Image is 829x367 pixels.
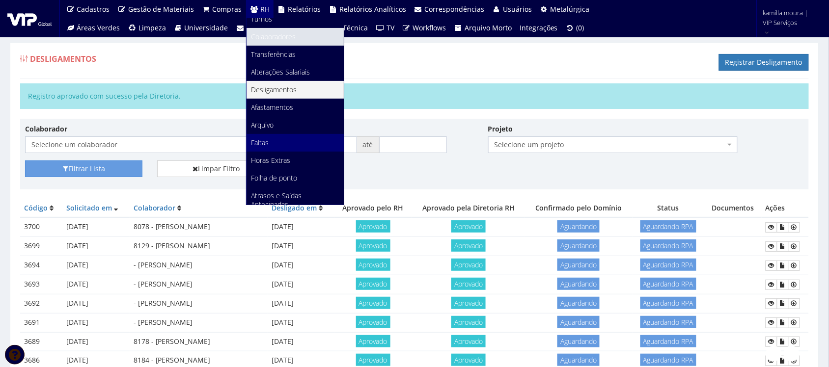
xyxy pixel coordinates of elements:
a: Ficha Devolução EPIS [788,337,800,347]
a: Ficha Devolução EPIS [788,280,800,290]
span: Aguardando RPA [640,239,696,252]
td: [DATE] [268,294,334,313]
span: Alterações Salariais [251,67,310,77]
span: Aprovado [356,220,390,233]
span: Aprovado [451,239,486,252]
a: Universidade [170,19,232,37]
span: TV [387,23,394,32]
span: Aguardando RPA [640,297,696,309]
span: Aprovado [451,335,486,347]
a: Arquivo [247,116,344,134]
th: Ações [762,199,809,217]
th: Status [633,199,705,217]
td: [DATE] [268,217,334,236]
td: [DATE] [268,332,334,351]
td: [DATE] [268,237,334,256]
span: Cadastros [77,4,110,14]
td: 3691 [20,313,62,332]
span: Desligamentos [30,53,96,64]
span: Limpeza [138,23,166,32]
a: Desligado em [272,203,317,212]
span: Aprovado [356,354,390,366]
span: Aprovado [451,297,486,309]
a: Ficha Devolução EPIS [788,261,800,271]
span: Arquivo [251,120,274,130]
span: Aprovado [451,316,486,328]
span: Turnos [251,14,273,24]
td: [DATE] [62,275,130,294]
a: Campanhas [232,19,290,37]
span: kamilla.moura | VIP Serviços [763,8,816,27]
td: 3694 [20,256,62,275]
a: Alterações Salariais [247,63,344,81]
span: Metalúrgica [551,4,590,14]
span: Aprovado [356,239,390,252]
span: Gestão de Materiais [128,4,194,14]
td: [DATE] [62,294,130,313]
span: Compras [213,4,242,14]
td: 8178 - [PERSON_NAME] [130,332,268,351]
a: Folha de ponto [247,169,344,187]
a: Documentos [777,337,789,347]
td: [DATE] [62,237,130,256]
td: - [PERSON_NAME] [130,256,268,275]
td: 3689 [20,332,62,351]
span: Workflows [413,23,446,32]
span: Desligamentos [251,85,297,94]
span: Aprovado [451,354,486,366]
a: TV [372,19,399,37]
span: Aguardando RPA [640,220,696,233]
td: 8078 - [PERSON_NAME] [130,217,268,236]
td: - [PERSON_NAME] [130,275,268,294]
span: Selecione um colaborador [25,136,275,153]
a: Limpeza [124,19,170,37]
label: Colaborador [25,124,67,134]
a: Transferências [247,46,344,63]
a: Documentos [777,280,789,290]
td: [DATE] [62,332,130,351]
th: Aprovado pelo RH [334,199,412,217]
a: Colaborador [134,203,176,212]
span: Aguardando [557,297,600,309]
span: Horas Extras [251,156,291,165]
span: Aprovado [451,259,486,271]
span: Faltas [251,138,269,147]
span: Atrasos e Saídas Antecipadas [251,191,302,209]
td: 3699 [20,237,62,256]
th: Aprovado pela Diretoria RH [412,199,525,217]
span: Relatórios [288,4,321,14]
a: Documentos [777,261,789,271]
td: 3692 [20,294,62,313]
button: Filtrar Lista [25,160,142,177]
a: Turnos [247,10,344,28]
td: [DATE] [62,313,130,332]
td: 8129 - [PERSON_NAME] [130,237,268,256]
span: Aguardando RPA [640,316,696,328]
span: Aguardando [557,316,600,328]
a: Limpar Filtro [157,160,275,177]
span: Aguardando [557,354,600,366]
a: Arquivo Morto [450,19,516,37]
td: 3693 [20,275,62,294]
td: [DATE] [62,217,130,236]
a: Áreas Verdes [62,19,124,37]
a: Ficha Devolução EPIS [788,222,800,233]
span: Aprovado [451,220,486,233]
a: Ficha Devolução EPIS [788,241,800,252]
a: Ficha Devolução EPIS [788,298,800,309]
img: logo [7,11,52,26]
span: Selecione um projeto [495,140,726,150]
a: Desligamentos [247,81,344,99]
a: Integrações [516,19,562,37]
a: Atrasos e Saídas Antecipadas [247,187,344,213]
span: Aguardando RPA [640,335,696,347]
span: Aguardando RPA [640,278,696,290]
span: Correspondências [425,4,485,14]
span: Aprovado [356,278,390,290]
span: Aguardando [557,259,600,271]
span: Arquivo Morto [465,23,512,32]
span: Aguardando [557,335,600,347]
td: [DATE] [268,275,334,294]
a: Afastamentos [247,99,344,116]
td: - [PERSON_NAME] [130,294,268,313]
